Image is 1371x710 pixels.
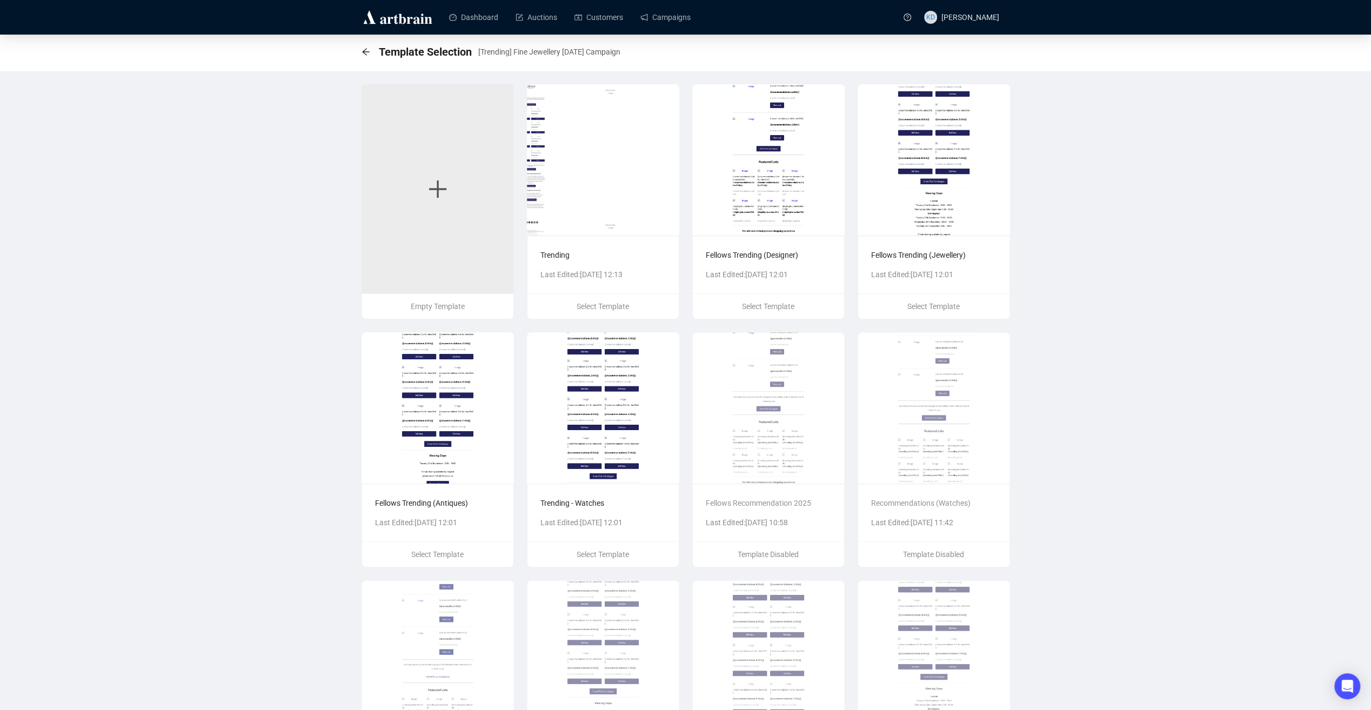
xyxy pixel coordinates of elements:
p: Last Edited: [DATE] 12:01 [706,269,831,280]
span: Select Template [411,550,464,559]
p: Fellows Trending (Antiques) [375,497,500,509]
span: KD [926,12,935,23]
a: Dashboard [449,3,498,31]
a: Auctions [516,3,557,31]
p: Last Edited: [DATE] 12:13 [540,269,666,280]
p: Last Edited: [DATE] 11:42 [871,517,997,528]
img: 6401ee75d869cb90a8a2051f [527,332,679,484]
span: Select Template [577,550,629,559]
p: Last Edited: [DATE] 10:58 [706,517,831,528]
p: Trending [540,249,666,261]
a: Customers [574,3,623,31]
div: back [362,48,370,57]
img: logo [362,9,434,26]
p: Last Edited: [DATE] 12:01 [871,269,997,280]
span: Select Template [577,302,629,311]
p: Trending - Watches [540,497,666,509]
img: 677e5a562ce52b1cc67e02bd [692,332,845,484]
img: 6404e08854e17853ee17ecf8 [362,332,514,484]
p: Recommendations (Watches) [871,497,997,509]
span: arrow-left [362,48,370,56]
span: Select Template [742,302,794,311]
p: Last Edited: [DATE] 12:01 [540,517,666,528]
img: 6404e08854e17853ee17ecf4 [858,84,1010,236]
span: Template Selection [379,43,472,61]
img: 68ef8181306d7c29975def8e [527,84,679,236]
span: [PERSON_NAME] [941,13,999,22]
a: Campaigns [640,3,691,31]
span: question-circle [904,14,911,21]
div: Open Intercom Messenger [1334,673,1360,699]
span: plus [427,178,449,200]
span: Empty Template [411,302,465,311]
p: Fellows Recommendation 2025 [706,497,831,509]
span: Select Template [907,302,960,311]
span: Template Disabled [738,550,799,559]
img: 6044c02cfc8f758358881f8b [858,332,1010,484]
span: [Trending] Fine Jewellery October 2025 Campaign [478,46,620,58]
span: Template Disabled [903,550,964,559]
p: Fellows Trending (Designer) [706,249,831,261]
p: Fellows Trending (Jewellery) [871,249,997,261]
p: Last Edited: [DATE] 12:01 [375,517,500,528]
img: 6404e08854e17853ee17ecf7 [692,84,845,236]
